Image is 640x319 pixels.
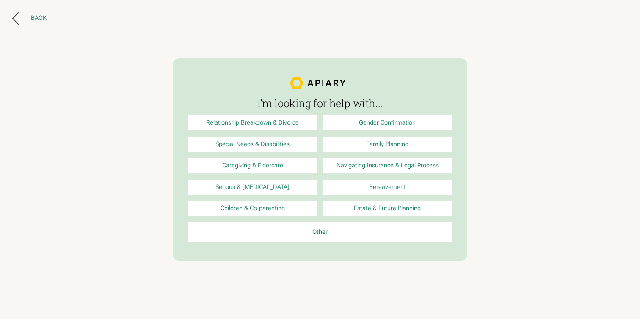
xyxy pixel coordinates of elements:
a: Bereavement [323,180,452,195]
a: Other [188,222,452,242]
a: Estate & Future Planning [323,201,452,216]
a: Serious & [MEDICAL_DATA] [188,180,317,195]
button: Back [12,12,47,25]
a: Navigating Insurance & Legal Process [323,158,452,173]
div: Back [31,14,47,22]
a: Gender Confirmation [323,115,452,130]
a: Special Needs & Disabilities [188,137,317,152]
a: Relationship Breakdown & Divorce [188,115,317,130]
a: Caregiving & Eldercare [188,158,317,173]
a: Family Planning [323,137,452,152]
h3: I’m looking for help with... [188,97,452,109]
a: Children & Co-parenting [188,201,317,216]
